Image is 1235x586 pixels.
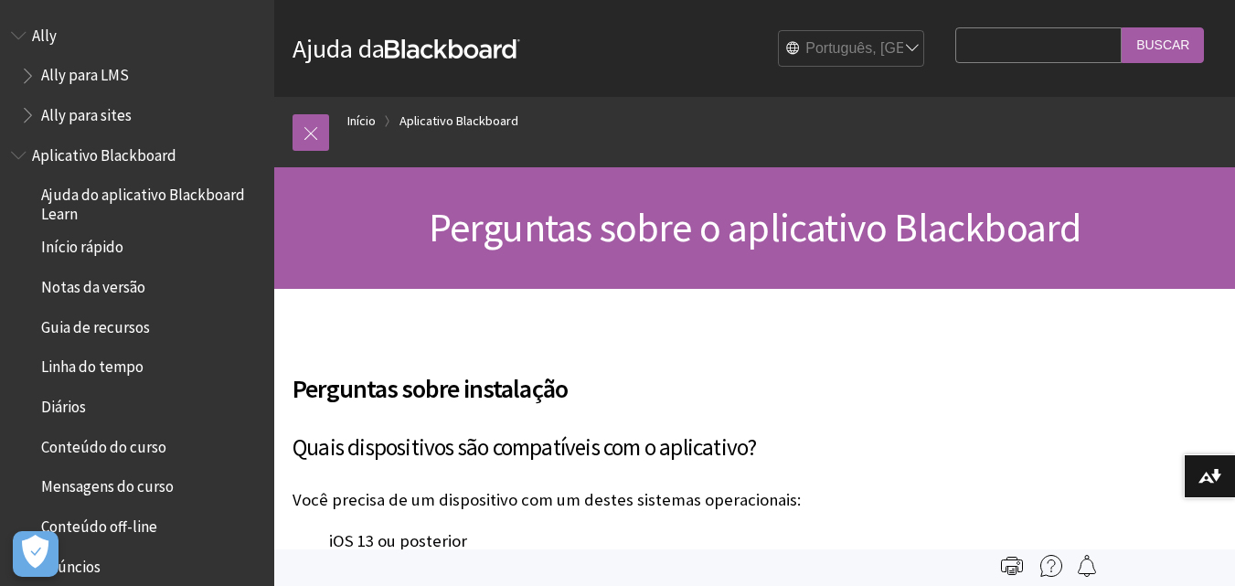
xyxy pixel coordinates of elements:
[1040,555,1062,577] img: More help
[1076,555,1098,577] img: Follow this page
[293,32,520,65] a: Ajuda daBlackboard
[32,140,176,165] span: Aplicativo Blackboard
[41,511,157,536] span: Conteúdo off-line
[41,472,174,496] span: Mensagens do curso
[41,60,129,85] span: Ally para LMS
[32,20,57,45] span: Ally
[41,551,101,576] span: Anúncios
[293,529,946,577] p: iOS 13 ou posterior Android 11 ou posterior
[41,180,261,223] span: Ajuda do aplicativo Blackboard Learn
[385,39,520,59] strong: Blackboard
[41,432,166,456] span: Conteúdo do curso
[41,352,144,377] span: Linha do tempo
[399,110,518,133] a: Aplicativo Blackboard
[41,312,150,336] span: Guia de recursos
[41,232,123,257] span: Início rápido
[1001,555,1023,577] img: Print
[429,202,1081,252] span: Perguntas sobre o aplicativo Blackboard
[11,20,263,131] nav: Book outline for Anthology Ally Help
[41,100,132,124] span: Ally para sites
[41,391,86,416] span: Diários
[293,347,946,408] h2: Perguntas sobre instalação
[347,110,376,133] a: Início
[1122,27,1204,63] input: Buscar
[779,31,925,68] select: Site Language Selector
[13,531,59,577] button: Abrir preferências
[293,431,946,465] h3: Quais dispositivos são compatíveis com o aplicativo?
[293,488,946,512] p: Você precisa de um dispositivo com um destes sistemas operacionais:
[41,272,145,296] span: Notas da versão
